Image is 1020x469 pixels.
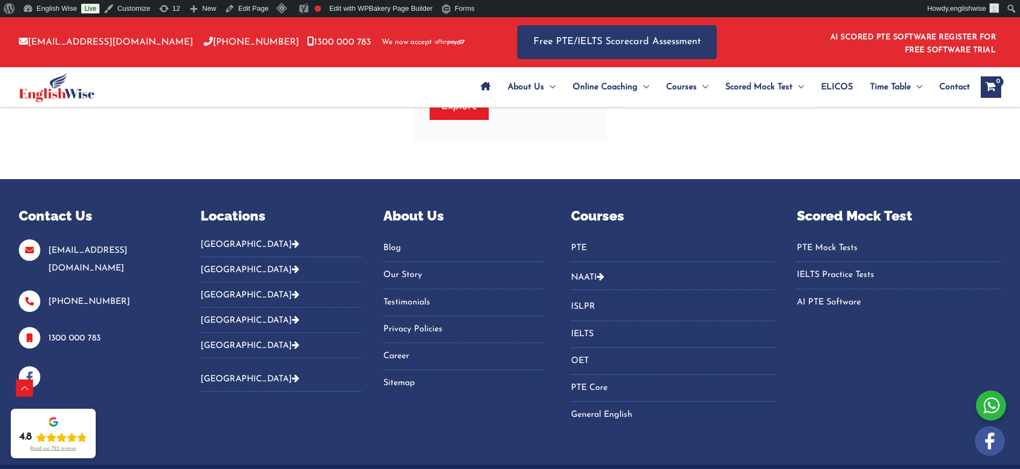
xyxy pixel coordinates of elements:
[571,206,775,438] aside: Footer Widget 4
[499,68,564,106] a: About UsMenu Toggle
[517,25,717,59] a: Free PTE/IELTS Scorecard Assessment
[19,38,193,47] a: [EMAIL_ADDRESS][DOMAIN_NAME]
[48,246,127,273] a: [EMAIL_ADDRESS][DOMAIN_NAME]
[861,68,931,106] a: Time TableMenu Toggle
[981,76,1001,98] a: View Shopping Cart, empty
[717,68,812,106] a: Scored Mock TestMenu Toggle
[19,206,174,388] aside: Footer Widget 1
[201,206,362,226] p: Locations
[201,282,362,308] button: [GEOGRAPHIC_DATA]
[201,333,362,358] button: [GEOGRAPHIC_DATA]
[201,342,299,350] a: [GEOGRAPHIC_DATA]
[201,375,299,383] a: [GEOGRAPHIC_DATA]
[797,266,1001,284] a: IELTS Practice Tests
[383,239,545,257] a: Blog
[201,257,362,282] button: [GEOGRAPHIC_DATA]
[204,38,299,47] a: [PHONE_NUMBER]
[383,374,545,392] a: Sitemap
[201,308,362,333] button: [GEOGRAPHIC_DATA]
[571,406,775,424] a: General English
[201,366,362,392] button: [GEOGRAPHIC_DATA]
[81,4,99,13] a: Live
[797,239,1001,311] nav: Menu
[725,68,793,106] span: Scored Mock Test
[307,38,371,47] a: 1300 000 783
[797,239,1001,257] a: PTE Mock Tests
[571,239,775,257] a: PTE
[571,206,775,226] p: Courses
[950,4,986,12] span: englishwise
[571,352,775,370] a: OET
[931,68,970,106] a: Contact
[571,298,775,316] a: ISLPR
[975,426,1005,456] img: white-facebook.png
[435,39,465,45] img: Afterpay-Logo
[19,206,174,226] p: Contact Us
[870,68,911,106] span: Time Table
[508,68,544,106] span: About Us
[571,325,775,343] a: IELTS
[544,68,555,106] span: Menu Toggle
[989,3,999,13] img: ashok kumar
[383,206,545,406] aside: Footer Widget 3
[201,206,362,400] aside: Footer Widget 2
[939,68,970,106] span: Contact
[571,298,775,424] nav: Menu
[315,5,321,12] div: Focus keyphrase not set
[797,206,1001,226] p: Scored Mock Test
[383,294,545,311] a: Testimonials
[571,379,775,397] a: PTE Core
[571,273,597,282] a: NAATI
[830,33,996,54] a: AI SCORED PTE SOFTWARE REGISTER FOR FREE SOFTWARE TRIAL
[19,431,32,444] div: 4.8
[571,265,775,290] button: NAATI
[383,239,545,393] nav: Menu
[911,68,922,106] span: Menu Toggle
[19,73,95,102] img: cropped-ew-logo
[571,239,775,262] nav: Menu
[666,68,697,106] span: Courses
[812,68,861,106] a: ELICOS
[383,321,545,338] a: Privacy Policies
[19,431,87,444] div: Rating: 4.8 out of 5
[48,334,101,343] a: 1300 000 783
[638,68,649,106] span: Menu Toggle
[658,68,717,106] a: CoursesMenu Toggle
[824,25,1001,60] aside: Header Widget 1
[697,68,708,106] span: Menu Toggle
[48,297,130,306] a: [PHONE_NUMBER]
[383,206,545,226] p: About Us
[383,347,545,365] a: Career
[382,37,432,48] span: We now accept
[564,68,658,106] a: Online CoachingMenu Toggle
[30,446,76,452] div: Read our 723 reviews
[793,68,804,106] span: Menu Toggle
[472,68,970,106] nav: Site Navigation: Main Menu
[797,294,1001,311] a: AI PTE Software
[821,68,853,106] span: ELICOS
[19,366,40,388] img: facebook-blue-icons.png
[383,266,545,284] a: Our Story
[201,239,362,257] button: [GEOGRAPHIC_DATA]
[573,68,638,106] span: Online Coaching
